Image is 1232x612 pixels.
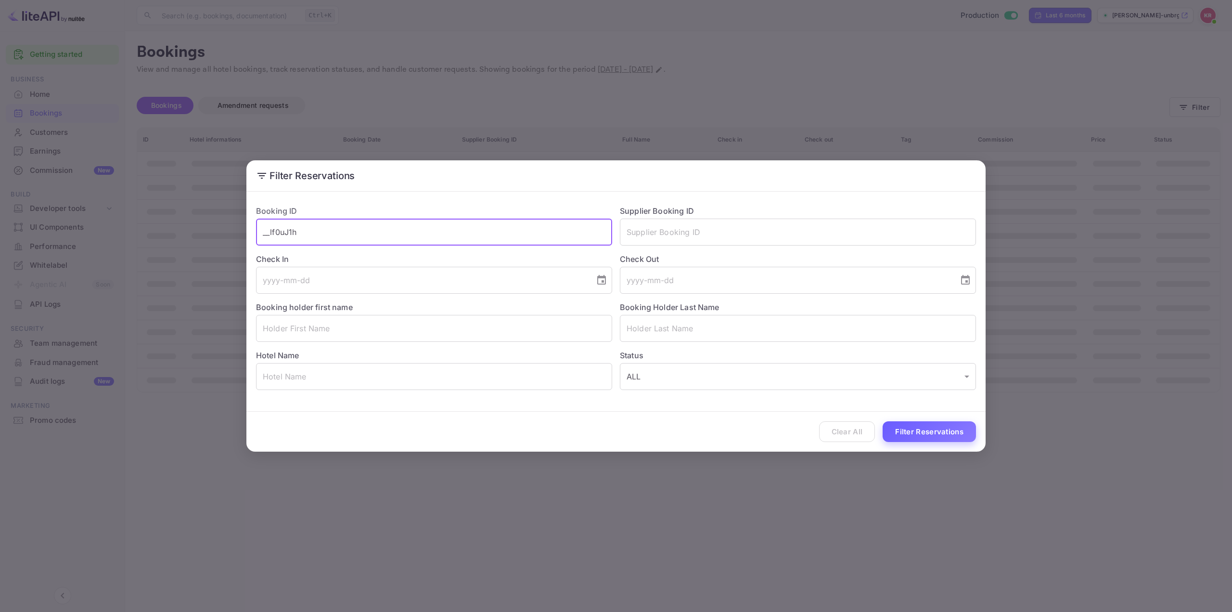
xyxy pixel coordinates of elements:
label: Check In [256,253,612,265]
input: Supplier Booking ID [620,219,976,246]
input: yyyy-mm-dd [620,267,952,294]
label: Booking ID [256,206,297,216]
button: Choose date [956,271,975,290]
button: Filter Reservations [883,421,976,442]
label: Booking Holder Last Name [620,302,719,312]
label: Booking holder first name [256,302,353,312]
label: Hotel Name [256,351,299,360]
input: yyyy-mm-dd [256,267,588,294]
label: Status [620,350,976,361]
input: Booking ID [256,219,612,246]
h2: Filter Reservations [246,160,986,191]
input: Hotel Name [256,363,612,390]
input: Holder Last Name [620,315,976,342]
button: Choose date [592,271,611,290]
div: ALL [620,363,976,390]
input: Holder First Name [256,315,612,342]
label: Check Out [620,253,976,265]
label: Supplier Booking ID [620,206,694,216]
